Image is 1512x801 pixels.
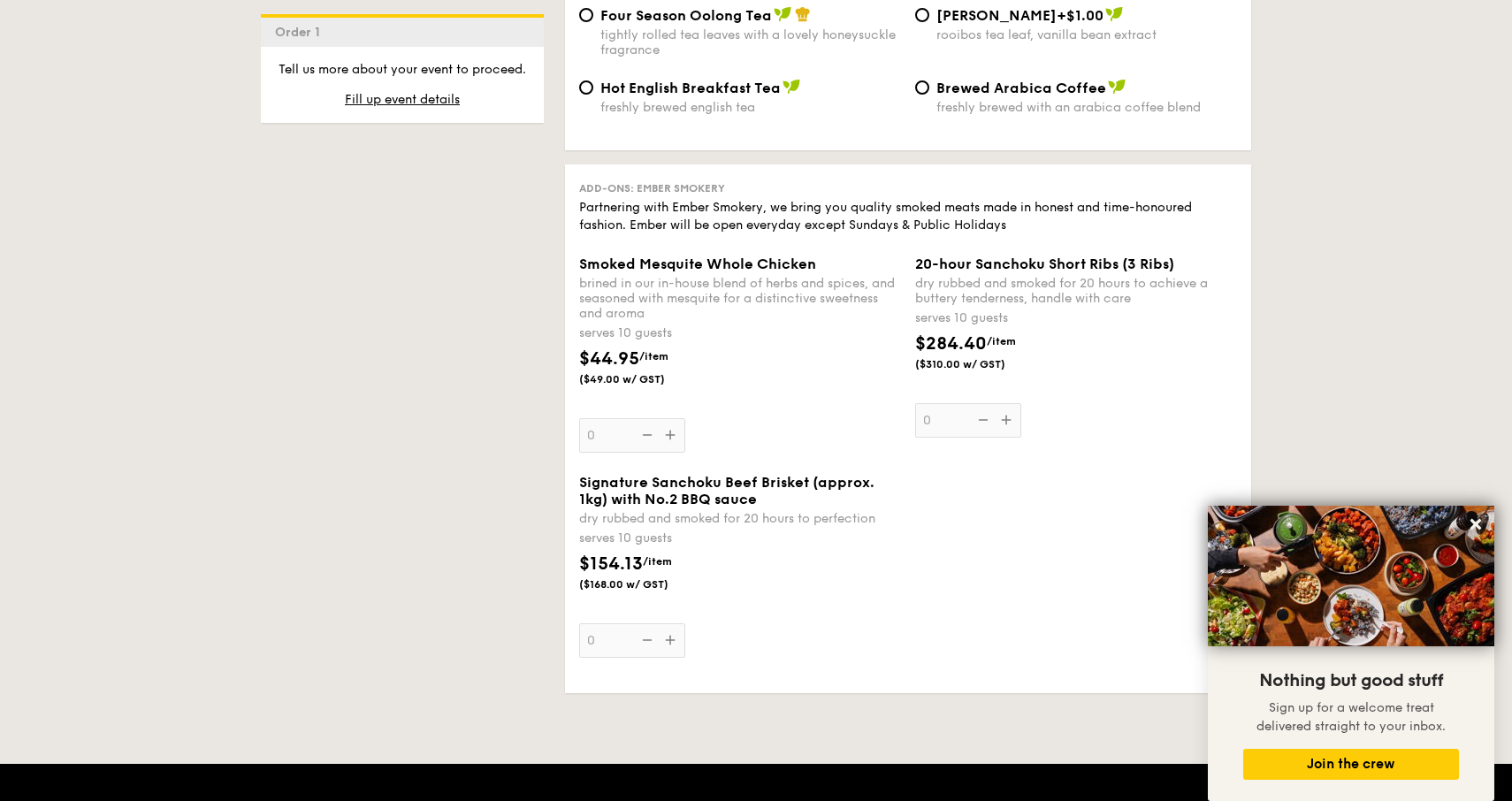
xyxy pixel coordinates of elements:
[600,7,772,24] span: Four Season Oolong Tea
[579,80,593,95] input: Hot English Breakfast Teafreshly brewed english tea
[579,256,816,272] span: Smoked Mesquite Whole Chicken
[579,324,901,342] div: serves 10 guests
[579,372,699,386] span: ($49.00 w/ GST)
[783,79,800,95] img: icon-vegan.f8ff3823.svg
[579,199,1237,234] div: Partnering with Ember Smokery, we bring you quality smoked meats made in honest and time-honoured...
[915,276,1237,306] div: dry rubbed and smoked for 20 hours to achieve a buttery tenderness, handle with care
[579,348,639,370] span: $44.95
[643,555,672,568] span: /item
[275,25,327,40] span: Order 1
[1259,670,1443,691] span: Nothing but good stuff
[1105,6,1123,22] img: icon-vegan.f8ff3823.svg
[600,80,781,96] span: Hot English Breakfast Tea
[795,6,811,22] img: icon-chef-hat.a58ddaea.svg
[579,530,901,547] div: serves 10 guests
[600,100,901,115] div: freshly brewed english tea
[639,350,668,362] span: /item
[579,553,643,575] span: $154.13
[915,357,1035,371] span: ($310.00 w/ GST)
[1057,7,1103,24] span: +$1.00
[579,8,593,22] input: Four Season Oolong Teatightly rolled tea leaves with a lovely honeysuckle fragrance
[915,8,929,22] input: [PERSON_NAME]+$1.00rooibos tea leaf, vanilla bean extract
[936,27,1237,42] div: rooibos tea leaf, vanilla bean extract
[915,309,1237,327] div: serves 10 guests
[936,7,1057,24] span: [PERSON_NAME]
[1243,749,1459,780] button: Join the crew
[579,182,725,195] span: Add-ons: Ember Smokery
[915,80,929,95] input: Brewed Arabica Coffeefreshly brewed with an arabica coffee blend
[579,511,901,526] div: dry rubbed and smoked for 20 hours to perfection
[915,333,987,355] span: $284.40
[936,100,1237,115] div: freshly brewed with an arabica coffee blend
[1208,506,1494,646] img: DSC07876-Edit02-Large.jpeg
[915,256,1174,272] span: 20-hour Sanchoku Short Ribs (3 Ribs)
[936,80,1106,96] span: Brewed Arabica Coffee
[345,92,460,107] span: Fill up event details
[1256,700,1446,734] span: Sign up for a welcome treat delivered straight to your inbox.
[275,61,530,79] p: Tell us more about your event to proceed.
[774,6,791,22] img: icon-vegan.f8ff3823.svg
[1462,510,1490,538] button: Close
[1108,79,1126,95] img: icon-vegan.f8ff3823.svg
[579,474,874,507] span: Signature Sanchoku Beef Brisket (approx. 1kg) with No.2 BBQ sauce
[579,577,699,591] span: ($168.00 w/ GST)
[579,276,901,321] div: brined in our in-house blend of herbs and spices, and seasoned with mesquite for a distinctive sw...
[987,335,1016,347] span: /item
[600,27,901,57] div: tightly rolled tea leaves with a lovely honeysuckle fragrance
